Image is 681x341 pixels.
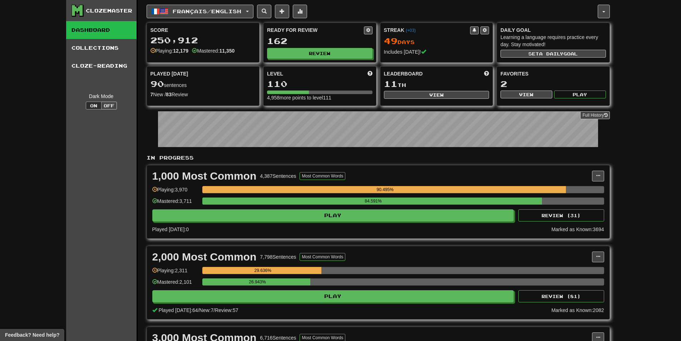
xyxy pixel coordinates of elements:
[219,48,235,54] strong: 11,350
[152,226,189,232] span: Played [DATE]: 0
[204,278,311,286] div: 26.943%
[86,102,102,109] button: On
[152,209,514,221] button: Play
[150,92,153,97] strong: 7
[152,186,199,198] div: Playing: 3,970
[384,36,398,46] span: 49
[518,290,604,302] button: Review (81)
[204,267,321,274] div: 29.636%
[150,91,256,98] div: New / Review
[150,26,256,34] div: Score
[384,36,489,46] div: Day s
[215,307,238,313] span: Review: 57
[152,252,257,262] div: 2,000 Most Common
[66,21,137,39] a: Dashboard
[173,8,241,14] span: Français / English
[293,5,307,18] button: More stats
[257,5,271,18] button: Search sentences
[101,102,117,109] button: Off
[166,92,172,97] strong: 83
[267,79,372,88] div: 110
[158,307,198,313] span: Played [DATE]: 64
[580,111,610,119] a: Full History
[150,70,188,77] span: Played [DATE]
[551,307,604,314] div: Marked as Known: 2082
[500,70,606,77] div: Favorites
[204,198,542,205] div: 84.591%
[300,253,345,261] button: Most Common Words
[384,91,489,99] button: View
[152,278,199,290] div: Mastered: 2,101
[267,48,372,59] button: Review
[150,79,256,89] div: sentences
[152,198,199,209] div: Mastered: 3,711
[267,36,372,45] div: 162
[199,307,214,313] span: New: 7
[384,79,489,89] div: th
[150,79,164,89] span: 90
[198,307,199,313] span: /
[86,7,132,14] div: Clozemaster
[539,51,563,56] span: a daily
[71,93,131,100] div: Dark Mode
[267,94,372,101] div: 4,958 more points to level 111
[384,48,489,55] div: Includes [DATE]!
[267,26,364,34] div: Ready for Review
[150,47,189,54] div: Playing:
[66,57,137,75] a: Cloze-Reading
[260,172,296,180] div: 4,387 Sentences
[152,267,199,279] div: Playing: 2,311
[406,28,416,33] a: (+03)
[152,171,257,181] div: 1,000 Most Common
[367,70,372,77] span: Score more points to level up
[384,70,423,77] span: Leaderboard
[66,39,137,57] a: Collections
[260,253,296,260] div: 7,798 Sentences
[150,36,256,45] div: 250,912
[267,70,283,77] span: Level
[500,79,606,88] div: 2
[554,91,606,98] button: Play
[147,154,610,161] p: In Progress
[5,331,59,338] span: Open feedback widget
[500,34,606,48] div: Learning a language requires practice every day. Stay motivated!
[484,70,489,77] span: This week in points, UTC
[300,172,345,180] button: Most Common Words
[204,186,566,193] div: 90.495%
[500,26,606,34] div: Daily Goal
[551,226,604,233] div: Marked as Known: 3694
[518,209,604,221] button: Review (31)
[275,5,289,18] button: Add sentence to collection
[213,307,215,313] span: /
[384,26,470,34] div: Streak
[500,91,552,98] button: View
[384,79,398,89] span: 11
[173,48,188,54] strong: 12,179
[500,50,606,58] button: Seta dailygoal
[147,5,253,18] button: Français/English
[152,290,514,302] button: Play
[192,47,235,54] div: Mastered:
